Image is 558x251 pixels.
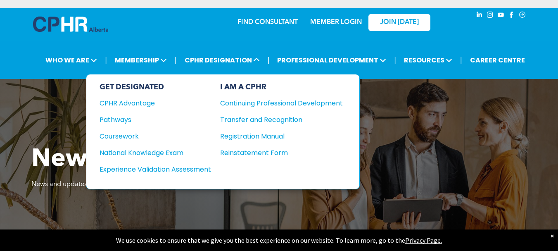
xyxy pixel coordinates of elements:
[100,131,200,141] div: Coursework
[275,53,389,68] span: PROFESSIONAL DEVELOPMENT
[220,148,343,158] a: Reinstatement Form
[507,10,516,22] a: facebook
[401,53,455,68] span: RESOURCES
[100,98,200,108] div: CPHR Advantage
[220,98,330,108] div: Continuing Professional Development
[486,10,495,22] a: instagram
[100,164,211,175] a: Experience Validation Assessment
[220,131,330,141] div: Registration Manual
[268,52,270,69] li: |
[100,164,200,175] div: Experience Validation Assessment
[175,52,177,69] li: |
[33,17,108,32] img: A blue and white logo for cp alberta
[100,148,200,158] div: National Knowledge Exam
[100,115,200,125] div: Pathways
[43,53,100,68] span: WHO WE ARE
[100,83,211,92] div: GET DESIGNATED
[468,53,527,68] a: CAREER CENTRE
[237,19,298,26] a: FIND CONSULTANT
[220,98,343,108] a: Continuing Professional Development
[112,53,169,68] span: MEMBERSHIP
[475,10,484,22] a: linkedin
[105,52,107,69] li: |
[100,148,211,158] a: National Knowledge Exam
[31,147,161,172] span: News Blog
[518,10,527,22] a: Social network
[100,98,211,108] a: CPHR Advantage
[220,83,343,92] div: I AM A CPHR
[220,115,343,125] a: Transfer and Recognition
[551,232,554,240] div: Dismiss notification
[220,115,330,125] div: Transfer and Recognition
[100,115,211,125] a: Pathways
[220,131,343,141] a: Registration Manual
[380,19,419,26] span: JOIN [DATE]
[460,52,462,69] li: |
[31,181,162,188] span: News and updates from our HR community.
[220,148,330,158] div: Reinstatement Form
[310,19,362,26] a: MEMBER LOGIN
[100,131,211,141] a: Coursework
[405,236,442,244] a: Privacy Page.
[368,14,430,31] a: JOIN [DATE]
[496,10,506,22] a: youtube
[394,52,396,69] li: |
[182,53,262,68] span: CPHR DESIGNATION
